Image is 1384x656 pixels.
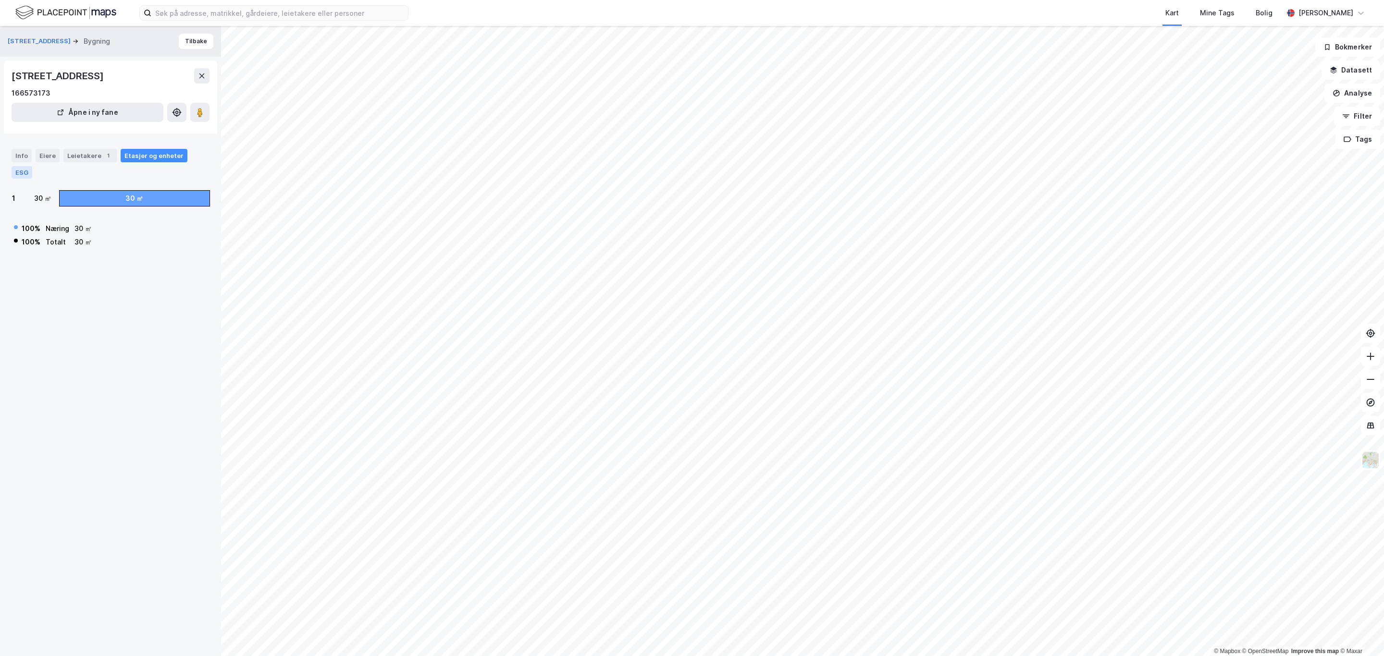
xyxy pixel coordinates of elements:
div: Info [12,149,32,162]
iframe: Chat Widget [1336,610,1384,656]
div: ESG [12,166,32,179]
input: Søk på adresse, matrikkel, gårdeiere, leietakere eller personer [151,6,408,20]
a: Mapbox [1214,648,1240,655]
div: 100 % [22,223,40,234]
div: 30 ㎡ [34,193,51,204]
div: [PERSON_NAME] [1298,7,1353,19]
div: 30 ㎡ [74,223,92,234]
div: Bygning [84,36,110,47]
div: 100 % [22,236,40,248]
button: Tilbake [179,34,213,49]
a: Improve this map [1291,648,1339,655]
img: logo.f888ab2527a4732fd821a326f86c7f29.svg [15,4,116,21]
div: Totalt [46,236,69,248]
div: Etasjer og enheter [124,151,184,160]
div: Eiere [36,149,60,162]
button: [STREET_ADDRESS] [8,36,73,46]
button: Åpne i ny fane [12,103,163,122]
div: [STREET_ADDRESS] [12,68,106,84]
div: Næring [46,223,69,234]
div: 30 ㎡ [125,193,143,204]
div: Leietakere [63,149,117,162]
div: 166573173 [12,87,50,99]
div: 30 ㎡ [74,236,92,248]
div: Bolig [1256,7,1273,19]
div: 1 [12,193,15,204]
button: Bokmerker [1315,37,1380,57]
a: OpenStreetMap [1242,648,1289,655]
button: Datasett [1322,61,1380,80]
div: 1 [103,151,113,160]
div: Kart [1165,7,1179,19]
button: Filter [1334,107,1380,126]
div: Mine Tags [1200,7,1235,19]
button: Analyse [1324,84,1380,103]
button: Tags [1335,130,1380,149]
img: Z [1361,451,1380,469]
